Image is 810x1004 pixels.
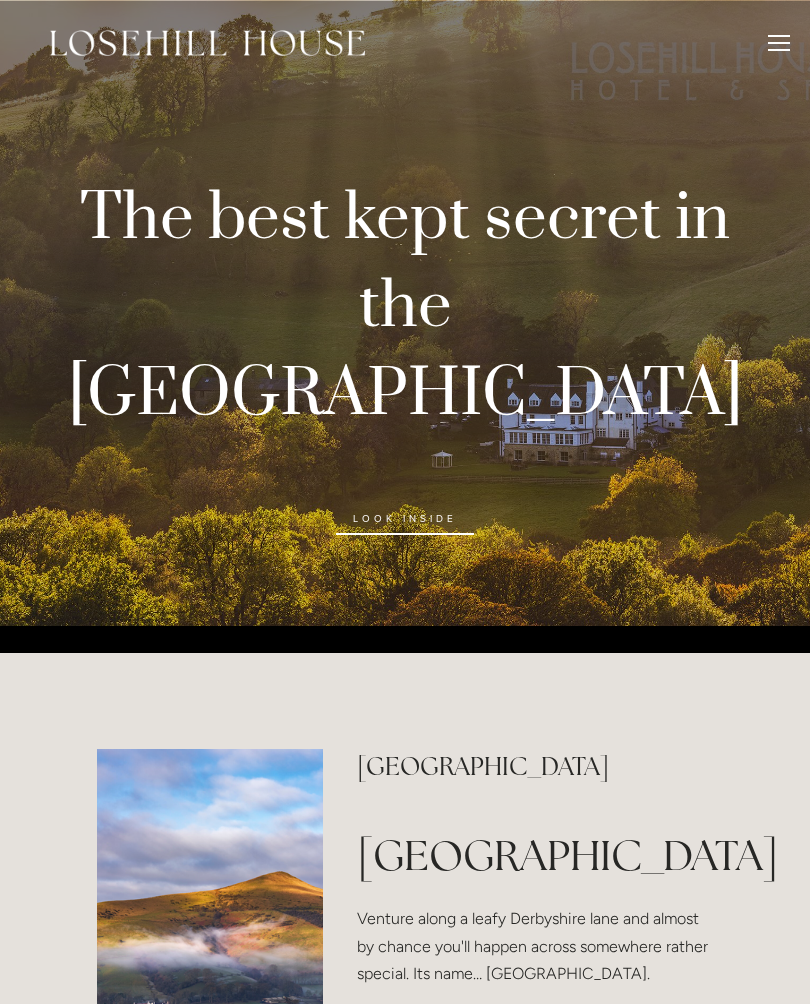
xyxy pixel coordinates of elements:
h1: [GEOGRAPHIC_DATA] [357,826,713,885]
strong: The best kept secret in the [GEOGRAPHIC_DATA] [68,178,745,436]
a: look inside [336,503,474,535]
img: Losehill House [50,30,365,56]
p: Venture along a leafy Derbyshire lane and almost by chance you'll happen across somewhere rather ... [357,905,713,987]
h2: [GEOGRAPHIC_DATA] [357,749,713,784]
